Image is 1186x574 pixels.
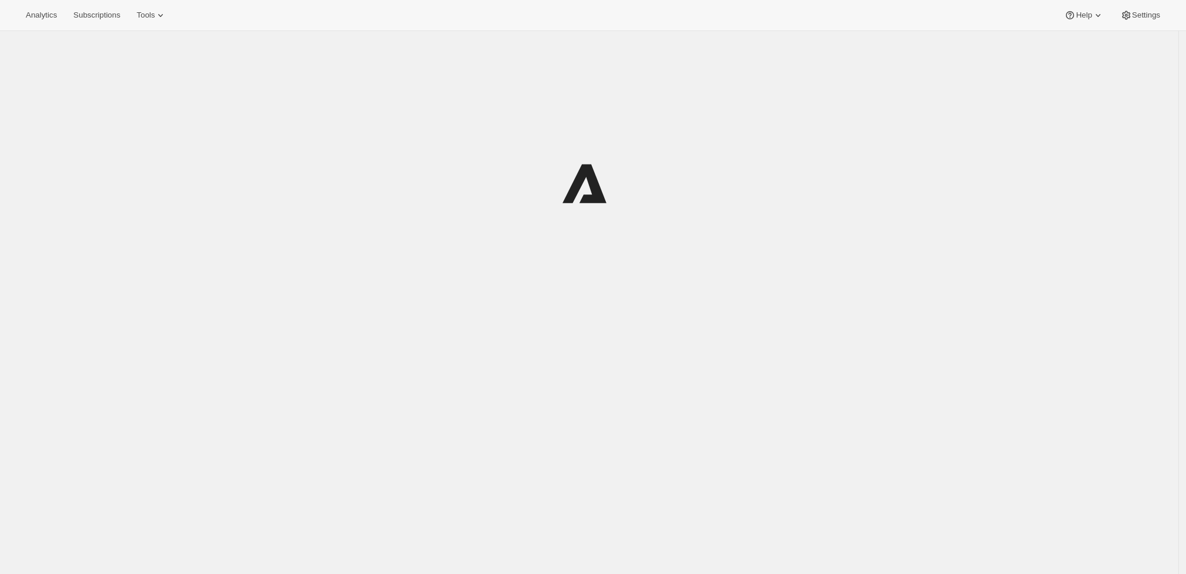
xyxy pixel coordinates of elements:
span: Analytics [26,11,57,20]
span: Settings [1132,11,1160,20]
span: Subscriptions [73,11,120,20]
button: Subscriptions [66,7,127,23]
button: Settings [1113,7,1167,23]
span: Help [1076,11,1092,20]
button: Tools [129,7,173,23]
button: Help [1057,7,1110,23]
span: Tools [137,11,155,20]
button: Analytics [19,7,64,23]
